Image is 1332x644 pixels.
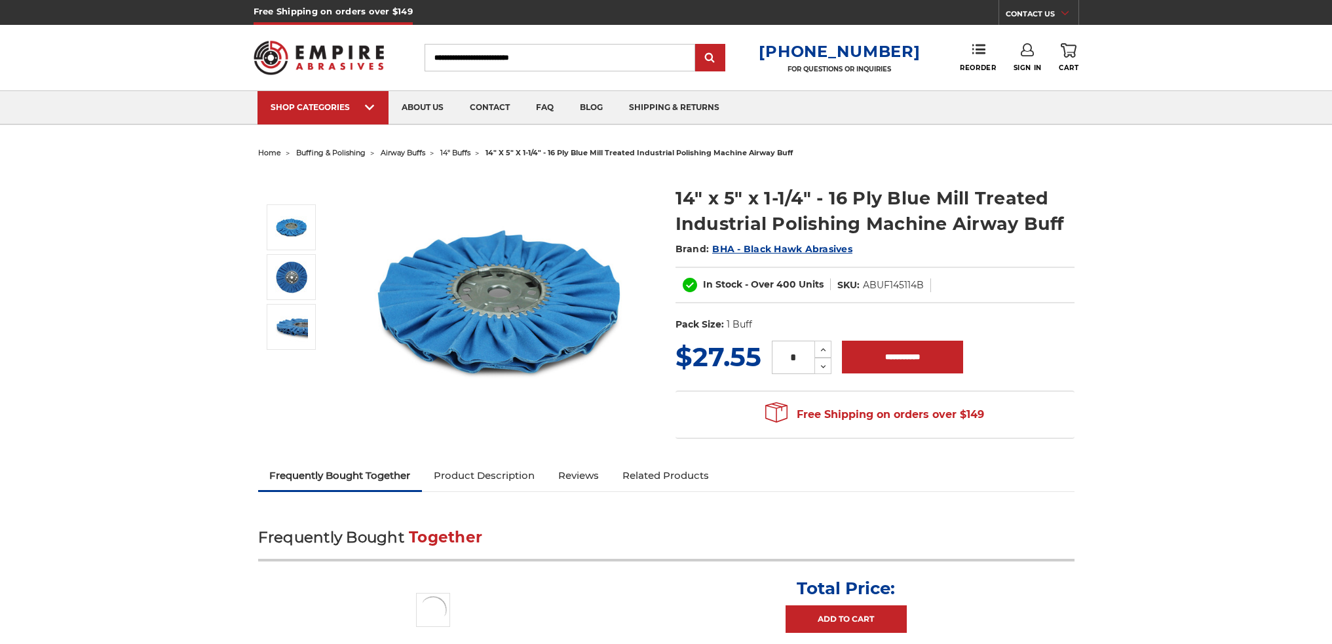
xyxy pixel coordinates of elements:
img: 14 inch blue industrial polishing machine buff [370,172,632,434]
span: - Over [745,278,774,290]
a: Reviews [546,461,611,490]
p: Total Price: [797,578,895,599]
a: faq [523,91,567,124]
a: Frequently Bought Together [258,461,423,490]
span: $27.55 [676,341,761,373]
a: contact [457,91,523,124]
a: shipping & returns [616,91,733,124]
a: buffing & polishing [296,148,366,157]
img: 14" x 5" x 1-1/4" - 16 Ply Blue Mill Treated Industrial Polishing Machine Airway Buff [275,311,308,343]
a: blog [567,91,616,124]
span: Together [409,528,482,546]
span: Reorder [960,64,996,72]
a: home [258,148,281,157]
a: airway buffs [381,148,425,157]
span: 400 [776,278,796,290]
span: Units [799,278,824,290]
span: Brand: [676,243,710,255]
a: Product Description [422,461,546,490]
img: 14 inch blue mill treated polishing machine airway buffing wheel [275,261,308,294]
dd: ABUF145114B [863,278,924,292]
img: 14 inch blue industrial polishing machine buff [416,593,450,627]
dd: 1 Buff [727,318,752,331]
a: about us [389,91,457,124]
dt: Pack Size: [676,318,724,331]
span: Frequently Bought [258,528,404,546]
dt: SKU: [837,278,860,292]
p: FOR QUESTIONS OR INQUIRIES [759,65,920,73]
a: BHA - Black Hawk Abrasives [712,243,852,255]
span: 14" x 5" x 1-1/4" - 16 ply blue mill treated industrial polishing machine airway buff [485,148,793,157]
h1: 14" x 5" x 1-1/4" - 16 Ply Blue Mill Treated Industrial Polishing Machine Airway Buff [676,185,1075,237]
input: Submit [697,45,723,71]
span: In Stock [703,278,742,290]
a: Cart [1059,43,1078,72]
a: [PHONE_NUMBER] [759,42,920,61]
span: Sign In [1014,64,1042,72]
span: Free Shipping on orders over $149 [765,402,984,428]
a: Add to Cart [786,605,907,633]
img: Empire Abrasives [254,32,385,83]
a: Reorder [960,43,996,71]
span: Cart [1059,64,1078,72]
a: CONTACT US [1006,7,1078,25]
div: SHOP CATEGORIES [271,102,375,112]
img: 14 inch blue industrial polishing machine buff [275,211,308,244]
a: Related Products [611,461,721,490]
a: 14" buffs [440,148,470,157]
